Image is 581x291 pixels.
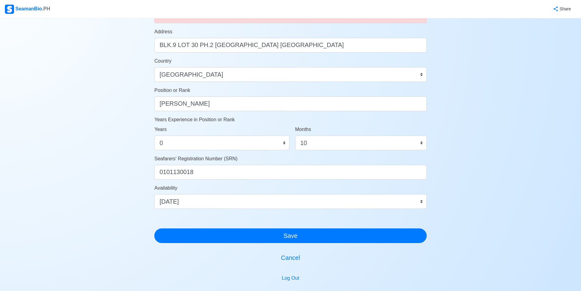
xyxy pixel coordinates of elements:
[295,126,311,133] label: Months
[5,5,14,14] img: Logo
[154,38,427,53] input: ex. Pooc Occidental, Tubigon, Bohol
[154,96,427,111] input: ex. 2nd Officer w/ Master License
[154,57,171,65] label: Country
[154,184,177,192] label: Availability
[547,3,576,15] button: Share
[154,116,427,123] p: Years Experience in Position or Rank
[154,29,172,34] span: Address
[154,88,190,93] span: Position or Rank
[154,156,237,161] span: Seafarers' Registration Number (SRN)
[42,6,50,11] span: .PH
[154,126,167,133] label: Years
[5,5,50,14] div: SeamanBio
[154,228,427,243] button: Save
[154,165,427,180] input: ex. 1234567890
[154,250,427,265] button: Cancel
[278,272,303,284] button: Log Out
